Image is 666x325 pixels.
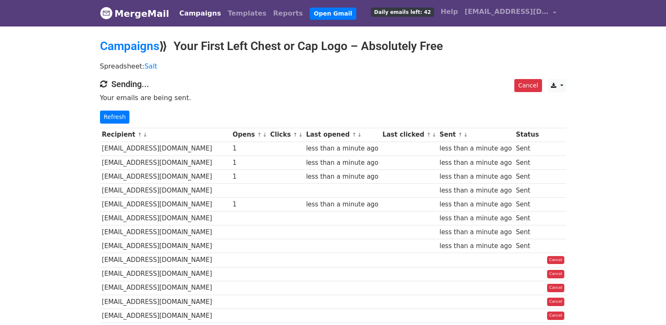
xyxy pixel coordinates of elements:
td: [EMAIL_ADDRESS][DOMAIN_NAME] [100,225,231,239]
td: [EMAIL_ADDRESS][DOMAIN_NAME] [100,295,231,309]
th: Last clicked [380,128,437,142]
div: less than a minute ago [440,144,512,153]
div: less than a minute ago [306,144,378,153]
img: MergeMail logo [100,7,113,19]
a: ↑ [352,132,356,138]
td: [EMAIL_ADDRESS][DOMAIN_NAME] [100,169,231,183]
td: Sent [514,225,541,239]
div: 1 [232,158,266,168]
a: Refresh [100,111,130,124]
a: Campaigns [176,5,224,22]
a: ↑ [137,132,142,138]
div: 1 [232,144,266,153]
td: Sent [514,169,541,183]
a: ↓ [357,132,362,138]
td: [EMAIL_ADDRESS][DOMAIN_NAME] [100,281,231,295]
div: less than a minute ago [440,172,512,182]
a: Cancel [547,284,564,292]
a: Open Gmail [310,8,356,20]
td: Sent [514,142,541,156]
th: Sent [437,128,514,142]
a: ↓ [298,132,303,138]
td: Sent [514,239,541,253]
td: Sent [514,198,541,211]
td: Sent [514,156,541,169]
th: Opens [231,128,269,142]
a: Campaigns [100,39,159,53]
td: Sent [514,183,541,197]
a: Reports [270,5,306,22]
td: Sent [514,211,541,225]
th: Recipient [100,128,231,142]
div: less than a minute ago [440,227,512,237]
h2: ⟫ Your First Left Chest or Cap Logo – Absolutely Free [100,39,566,53]
a: Cancel [547,298,564,306]
a: Salt [145,62,158,70]
a: Cancel [547,256,564,264]
td: [EMAIL_ADDRESS][DOMAIN_NAME] [100,267,231,281]
th: Clicks [268,128,304,142]
a: ↓ [263,132,267,138]
a: Cancel [547,312,564,320]
div: less than a minute ago [306,200,378,209]
a: Daily emails left: 42 [368,3,437,20]
a: MergeMail [100,5,169,22]
span: Daily emails left: 42 [371,8,434,17]
a: Cancel [514,79,542,92]
div: less than a minute ago [306,172,378,182]
div: 1 [232,200,266,209]
div: less than a minute ago [440,214,512,223]
a: Help [437,3,461,20]
a: [EMAIL_ADDRESS][DOMAIN_NAME] [461,3,560,23]
div: less than a minute ago [440,200,512,209]
td: [EMAIL_ADDRESS][DOMAIN_NAME] [100,239,231,253]
td: [EMAIL_ADDRESS][DOMAIN_NAME] [100,156,231,169]
a: ↑ [426,132,431,138]
div: less than a minute ago [440,241,512,251]
div: less than a minute ago [306,158,378,168]
div: less than a minute ago [440,158,512,168]
td: [EMAIL_ADDRESS][DOMAIN_NAME] [100,253,231,267]
a: ↓ [463,132,468,138]
a: Templates [224,5,270,22]
td: [EMAIL_ADDRESS][DOMAIN_NAME] [100,198,231,211]
td: [EMAIL_ADDRESS][DOMAIN_NAME] [100,142,231,156]
a: ↓ [432,132,437,138]
p: Your emails are being sent. [100,93,566,102]
td: [EMAIL_ADDRESS][DOMAIN_NAME] [100,183,231,197]
a: ↑ [293,132,297,138]
a: ↓ [143,132,147,138]
td: [EMAIL_ADDRESS][DOMAIN_NAME] [100,309,231,322]
a: Cancel [547,270,564,278]
span: [EMAIL_ADDRESS][DOMAIN_NAME] [465,7,549,17]
td: [EMAIL_ADDRESS][DOMAIN_NAME] [100,211,231,225]
div: less than a minute ago [440,186,512,196]
p: Spreadsheet: [100,62,566,71]
th: Last opened [304,128,381,142]
th: Status [514,128,541,142]
div: 1 [232,172,266,182]
a: ↑ [257,132,262,138]
a: ↑ [458,132,463,138]
h4: Sending... [100,79,566,89]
